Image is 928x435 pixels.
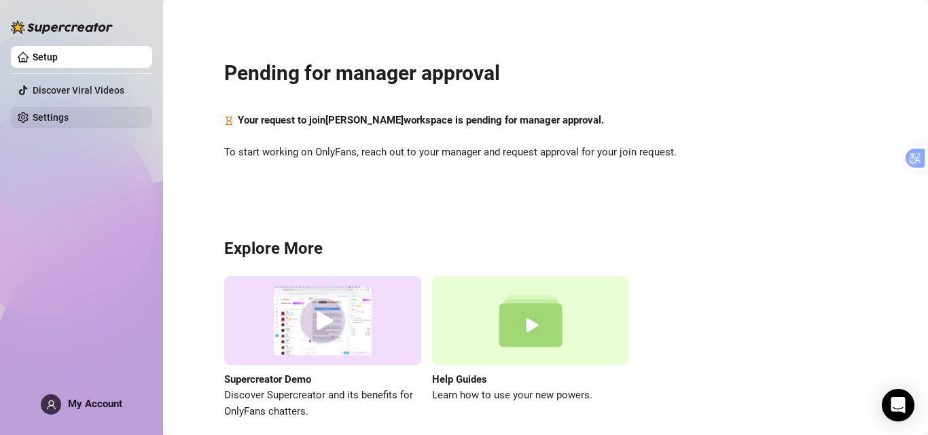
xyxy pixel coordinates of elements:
[224,238,867,260] h3: Explore More
[224,145,867,161] span: To start working on OnlyFans, reach out to your manager and request approval for your join request.
[33,112,69,123] a: Settings
[224,373,311,385] strong: Supercreator Demo
[224,276,421,365] img: supercreator demo
[432,387,629,404] span: Learn how to use your new powers.
[68,398,122,410] span: My Account
[432,276,629,419] a: Help GuidesLearn how to use your new powers.
[238,114,604,126] strong: Your request to join [PERSON_NAME] workspace is pending for manager approval.
[224,276,421,419] a: Supercreator DemoDiscover Supercreator and its benefits for OnlyFans chatters.
[33,52,58,62] a: Setup
[224,60,867,86] h2: Pending for manager approval
[11,20,113,34] img: logo-BBDzfeDw.svg
[46,400,56,410] span: user
[432,373,487,385] strong: Help Guides
[224,113,234,129] span: hourglass
[882,389,914,421] div: Open Intercom Messenger
[224,387,421,419] span: Discover Supercreator and its benefits for OnlyFans chatters.
[432,276,629,365] img: help guides
[33,85,124,96] a: Discover Viral Videos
